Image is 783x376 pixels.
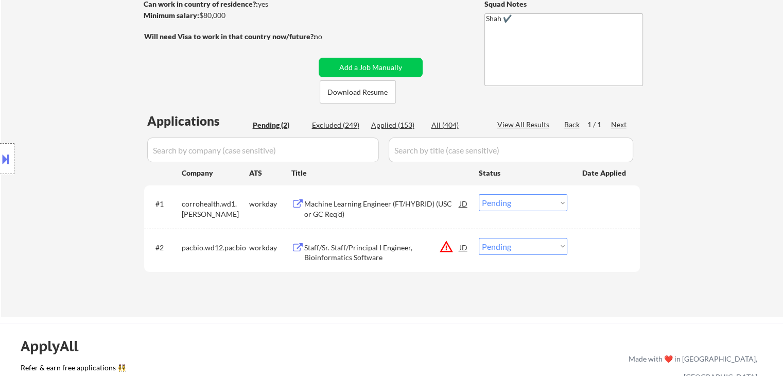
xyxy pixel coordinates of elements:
div: corrohealth.wd1.[PERSON_NAME] [182,199,249,219]
button: Add a Job Manually [319,58,423,77]
div: Status [479,163,567,182]
div: Excluded (249) [312,120,363,130]
div: JD [459,238,469,257]
div: JD [459,194,469,213]
div: Machine Learning Engineer (FT/HYBRID) (USC or GC Req'd) [304,199,460,219]
div: $80,000 [144,10,315,21]
input: Search by title (case sensitive) [389,138,633,162]
div: ApplyAll [21,337,90,355]
div: View All Results [497,119,552,130]
div: Next [611,119,628,130]
div: Staff/Sr. Staff/Principal I Engineer, Bioinformatics Software [304,243,460,263]
div: Date Applied [582,168,628,178]
div: All (404) [431,120,483,130]
div: ATS [249,168,291,178]
a: Refer & earn free applications 👯‍♀️ [21,364,413,375]
button: Download Resume [320,80,396,104]
input: Search by company (case sensitive) [147,138,379,162]
div: Pending (2) [253,120,304,130]
div: Back [564,119,581,130]
div: Title [291,168,469,178]
button: warning_amber [439,240,454,254]
div: Company [182,168,249,178]
div: workday [249,243,291,253]
div: no [314,31,343,42]
div: Applications [147,115,249,127]
div: Applied (153) [371,120,423,130]
div: workday [249,199,291,209]
div: 1 / 1 [587,119,611,130]
strong: Will need Visa to work in that country now/future?: [144,32,316,41]
div: pacbio.wd12.pacbio- [182,243,249,253]
strong: Minimum salary: [144,11,199,20]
